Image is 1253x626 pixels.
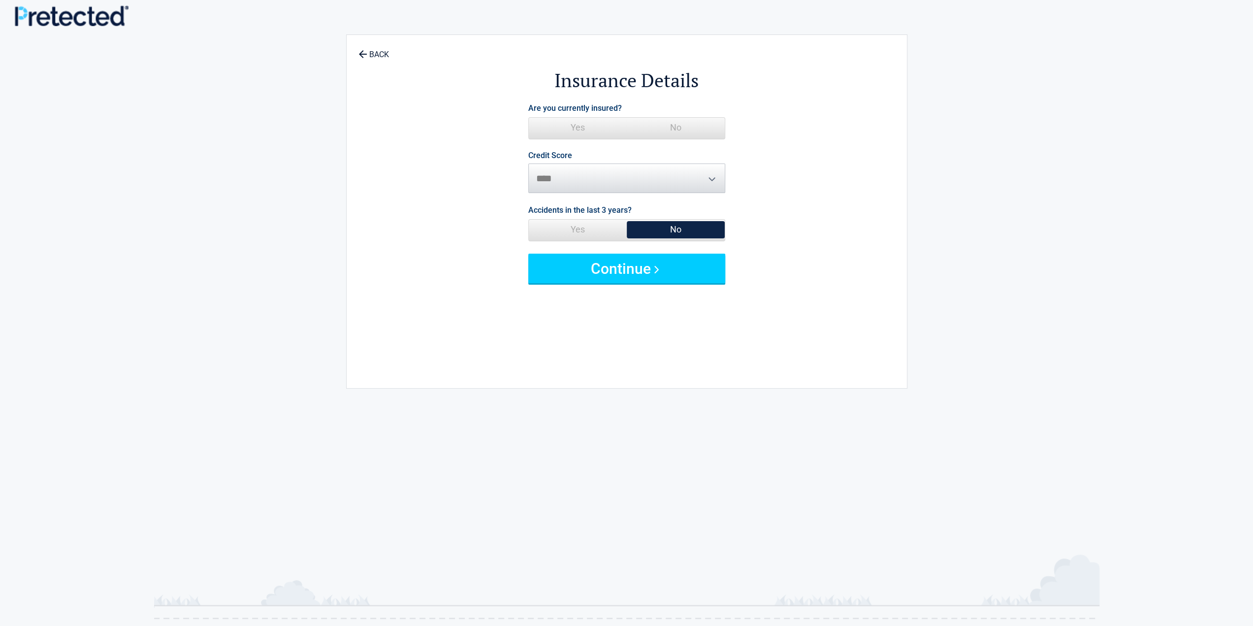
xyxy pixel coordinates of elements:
span: No [627,118,725,137]
a: BACK [356,41,391,59]
h2: Insurance Details [401,68,853,93]
label: Credit Score [528,152,572,160]
button: Continue [528,254,725,283]
span: Yes [529,118,627,137]
img: Main Logo [15,5,129,26]
span: No [627,220,725,239]
label: Are you currently insured? [528,101,622,115]
label: Accidents in the last 3 years? [528,203,632,217]
span: Yes [529,220,627,239]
